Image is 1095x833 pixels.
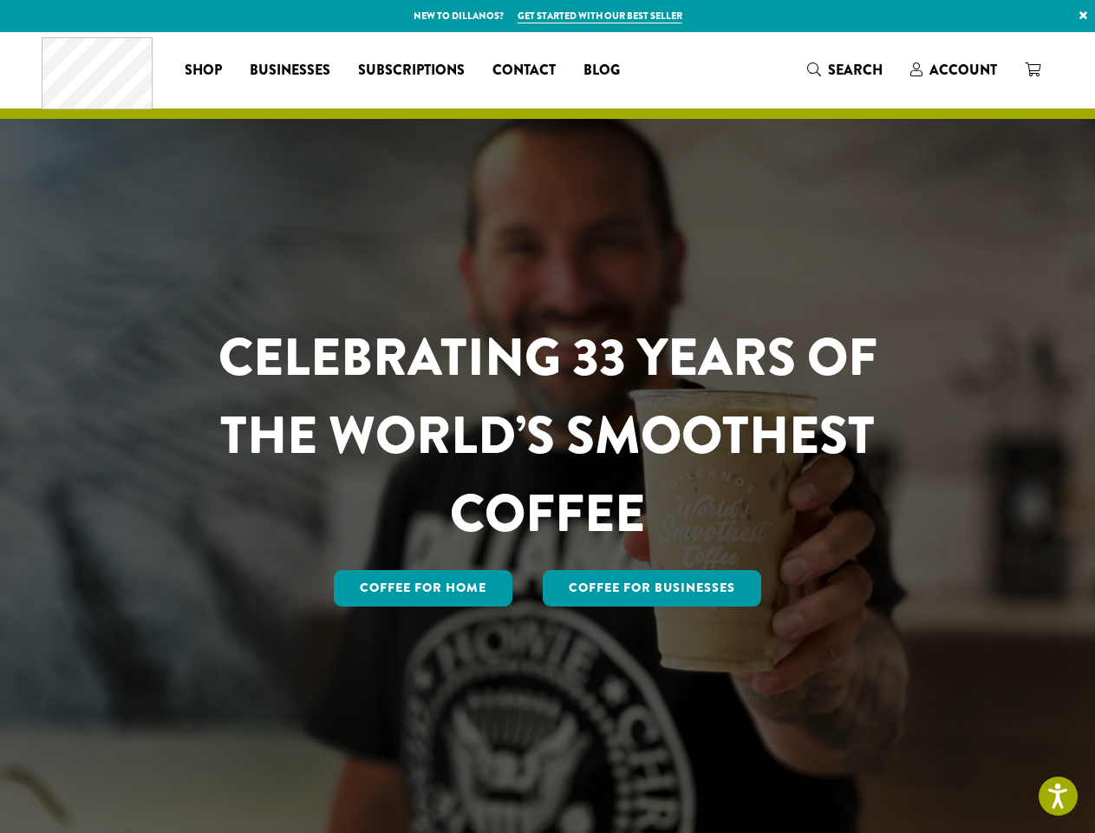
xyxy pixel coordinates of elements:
span: Shop [185,60,222,82]
a: Shop [171,56,236,84]
a: Search [793,56,896,84]
span: Businesses [250,60,330,82]
span: Subscriptions [358,60,465,82]
a: Coffee for Home [334,570,512,607]
h1: CELEBRATING 33 YEARS OF THE WORLD’S SMOOTHEST COFFEE [167,318,929,553]
span: Search [828,60,883,80]
span: Blog [583,60,620,82]
span: Account [929,60,997,80]
a: Get started with our best seller [518,9,682,23]
span: Contact [492,60,556,82]
a: Coffee For Businesses [543,570,761,607]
